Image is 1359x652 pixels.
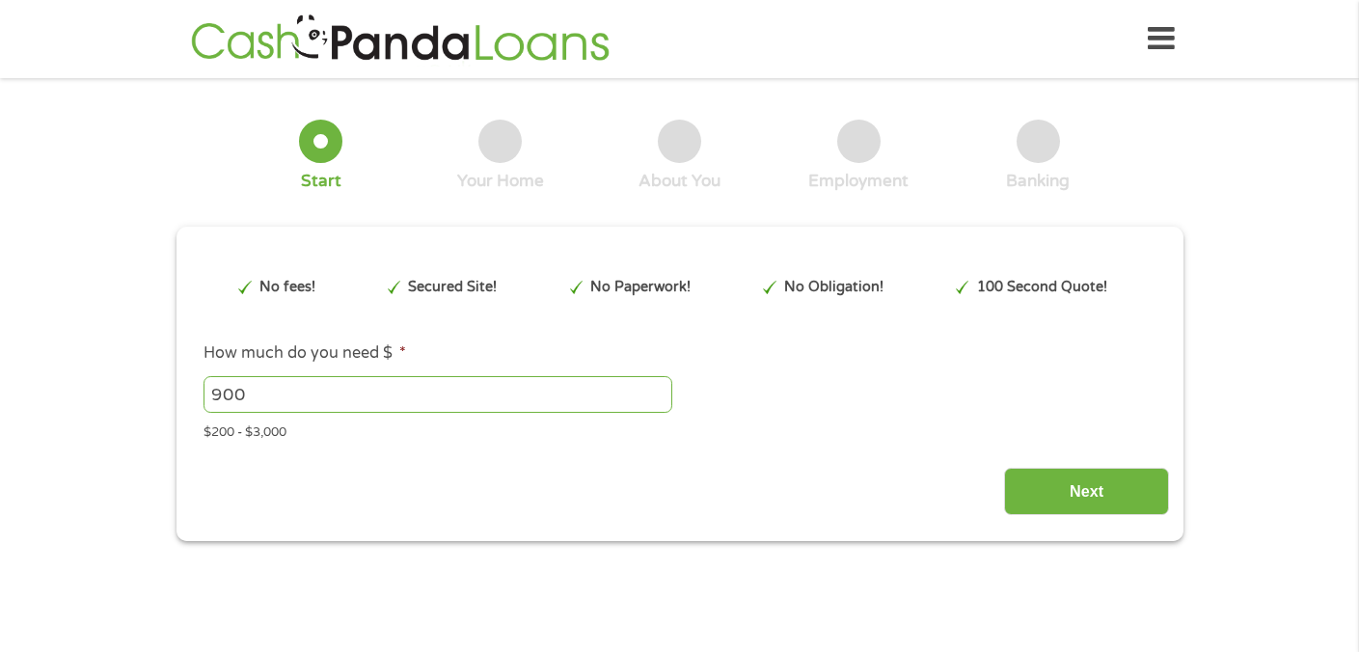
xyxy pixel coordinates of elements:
div: Start [301,171,341,192]
label: How much do you need $ [204,343,406,364]
input: Next [1004,468,1169,515]
div: Banking [1006,171,1070,192]
div: $200 - $3,000 [204,417,1155,443]
div: Your Home [457,171,544,192]
div: Employment [808,171,909,192]
p: No Obligation! [784,277,883,298]
img: GetLoanNow Logo [185,12,615,67]
div: About You [639,171,720,192]
p: Secured Site! [408,277,497,298]
p: 100 Second Quote! [977,277,1107,298]
p: No Paperwork! [590,277,691,298]
p: No fees! [259,277,315,298]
